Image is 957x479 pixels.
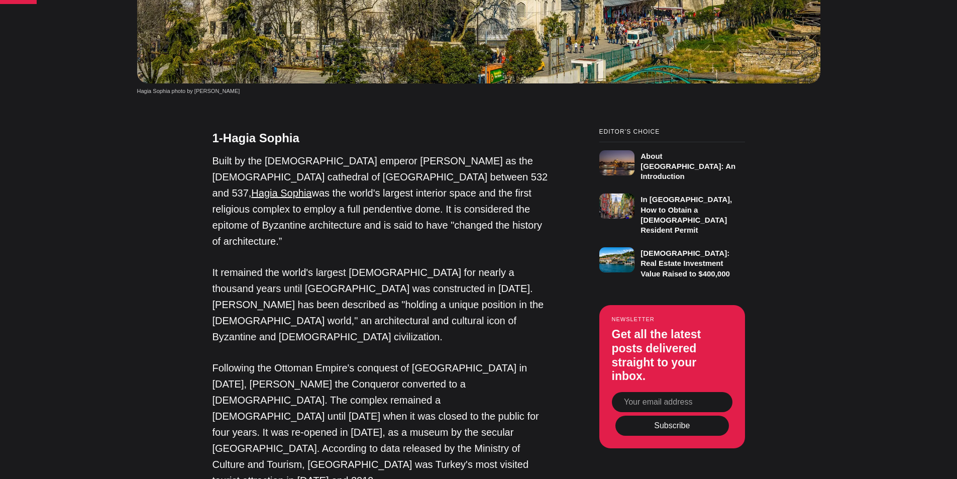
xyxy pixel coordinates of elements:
h4: 1-Hagia Sophia [212,129,549,147]
a: Hagia Sophia [251,187,311,199]
small: Newsletter [612,316,732,322]
p: Built by the [DEMOGRAPHIC_DATA] emperor [PERSON_NAME] as the [DEMOGRAPHIC_DATA] cathedral of [GEO... [212,153,549,249]
p: It remained the world's largest [DEMOGRAPHIC_DATA] for nearly a thousand years until [GEOGRAPHIC_... [212,264,549,345]
h3: In [GEOGRAPHIC_DATA], How to Obtain a [DEMOGRAPHIC_DATA] Resident Permit [641,195,732,234]
a: About [GEOGRAPHIC_DATA]: An Introduction [599,142,745,182]
button: Sign in [210,97,238,108]
h3: [DEMOGRAPHIC_DATA]: Real Estate Investment Value Raised to $400,000 [641,249,730,278]
a: In [GEOGRAPHIC_DATA], How to Obtain a [DEMOGRAPHIC_DATA] Resident Permit [599,189,745,236]
h1: Start the conversation [112,20,260,38]
input: Your email address [612,392,732,412]
button: Sign up now [153,69,219,90]
span: Ikamet [171,43,203,53]
span: Already a member? [134,97,208,108]
small: Editor’s Choice [599,129,745,135]
h3: Get all the latest posts delivered straight to your inbox. [612,328,732,383]
h3: About [GEOGRAPHIC_DATA]: An Introduction [641,152,735,181]
a: [DEMOGRAPHIC_DATA]: Real Estate Investment Value Raised to $400,000 [599,243,745,279]
button: Subscribe [615,416,729,436]
figcaption: Hagia Sophia photo by [PERSON_NAME] [137,87,820,95]
p: Become a member of to start commenting. [16,42,356,55]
